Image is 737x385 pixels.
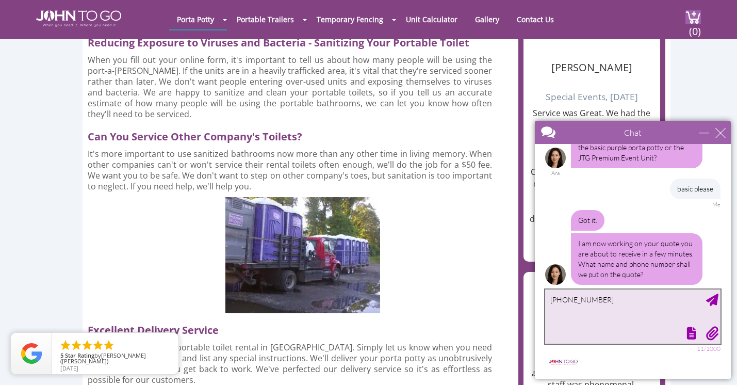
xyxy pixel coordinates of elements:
[81,339,93,351] li: 
[65,351,94,359] span: Star Rating
[60,351,146,365] span: [PERSON_NAME] ([PERSON_NAME])
[88,318,501,337] h2: Excellent Delivery Service
[509,9,562,29] a: Contact Us
[60,364,78,372] span: [DATE]
[59,339,72,351] li: 
[60,351,63,359] span: 5
[689,16,701,38] span: (0)
[88,31,501,50] h2: Reducing Exposure to Viruses and Bacteria - Sanitizing Your Portable Toilet
[529,115,737,385] iframe: Live Chat Box
[169,9,222,29] a: Porta Potty
[529,46,655,73] h4: [PERSON_NAME]
[88,55,493,120] p: When you fill out your online form, it's important to tell us about how many people will be using...
[88,149,493,192] p: It's more important to use sanitized bathrooms now more than any other time in living memory. Whe...
[685,10,701,24] img: cart a
[36,10,121,27] img: JOHN to go
[70,339,83,351] li: 
[60,352,170,365] span: by
[103,339,115,351] li: 
[529,78,655,102] h6: Special Events, [DATE]
[88,125,501,143] h2: Can You Service Other Company's Toilets?
[529,107,655,249] p: Service was Great. We had the purple ones. For it to be a bathroom, i must say it was pretty and ...
[398,9,465,29] a: Unit Calculator
[309,9,391,29] a: Temporary Fencing
[92,339,104,351] li: 
[229,9,302,29] a: Portable Trailers
[225,197,380,313] img: Servicing portable toilet rentals
[467,9,507,29] a: Gallery
[21,343,42,364] img: Review Rating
